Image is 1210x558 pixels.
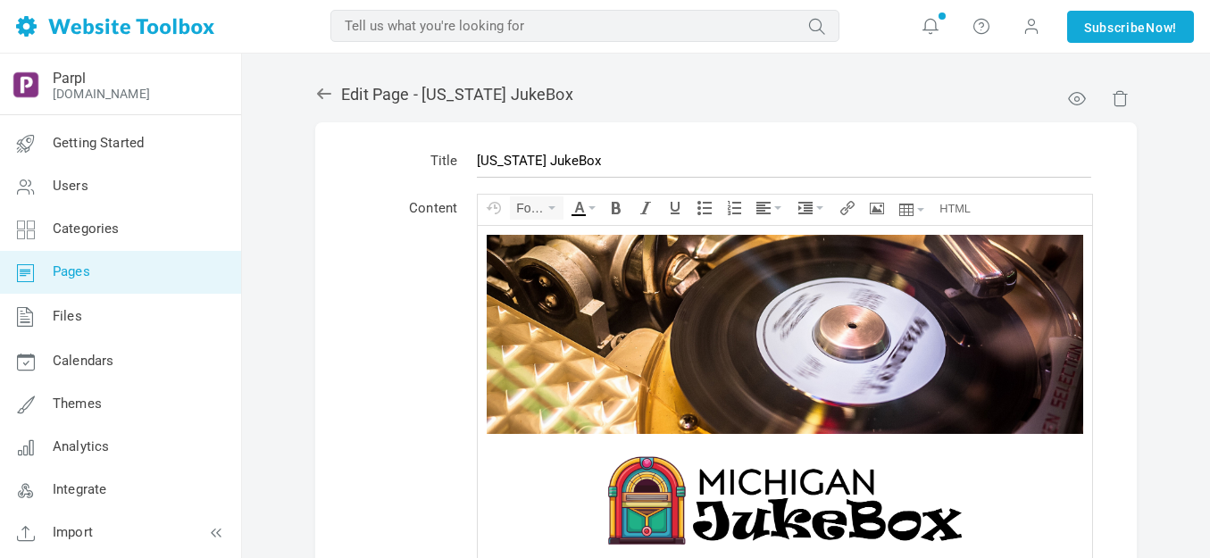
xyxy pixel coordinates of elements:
[53,263,90,279] span: Pages
[603,196,630,220] div: Bold
[53,308,82,324] span: Files
[510,196,563,220] div: Font Sizes
[721,196,747,220] div: Numbered list
[933,196,977,220] div: Source code
[53,524,93,540] span: Import
[1146,18,1177,37] span: Now!
[53,87,150,101] a: [DOMAIN_NAME]
[662,196,688,220] div: Underline
[480,196,507,220] div: Restore last draft
[53,438,109,454] span: Analytics
[893,196,930,223] div: Table
[53,178,88,194] span: Users
[53,481,106,497] span: Integrate
[53,221,120,237] span: Categories
[1067,11,1194,43] a: SubscribeNow!
[53,396,102,412] span: Themes
[12,71,40,99] img: output-onlinepngtools%20-%202025-05-26T183955.010.png
[834,196,861,220] div: Insert/edit link
[330,10,839,42] input: Tell us what you're looking for
[53,70,86,87] a: Parpl
[864,196,890,220] div: Insert/edit image
[632,196,659,220] div: Italic
[53,135,144,151] span: Getting Started
[792,196,831,220] div: Indent
[351,140,467,187] td: Title
[750,196,789,220] div: Align
[566,196,600,220] div: Text color
[53,353,113,369] span: Calendars
[691,196,718,220] div: Bullet list
[315,85,1137,104] h2: Edit Page - [US_STATE] JukeBox
[516,201,545,215] span: Font Sizes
